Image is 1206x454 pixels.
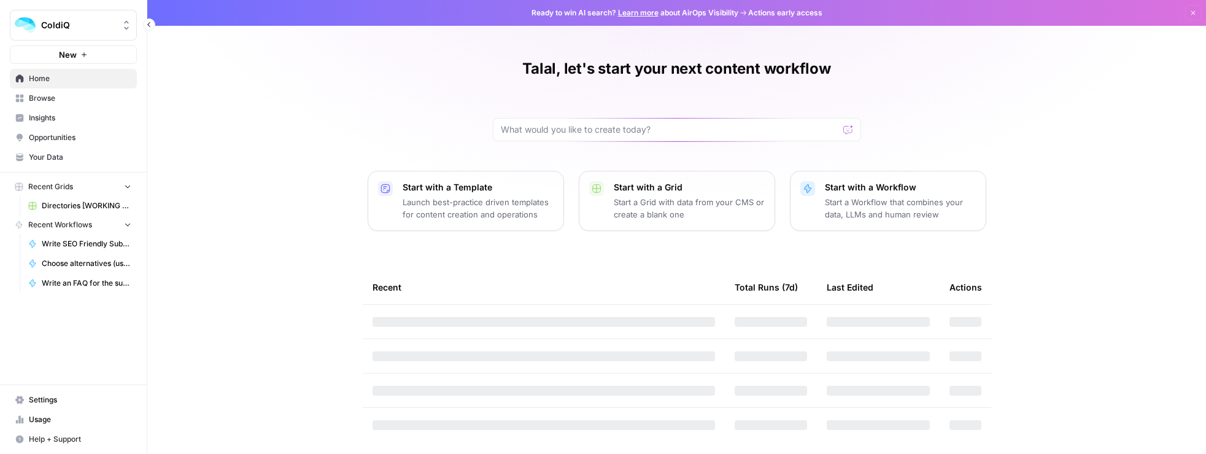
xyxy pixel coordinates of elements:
a: Browse [10,88,137,108]
p: Start a Workflow that combines your data, LLMs and human review [825,196,976,221]
span: Help + Support [29,434,131,445]
a: Usage [10,410,137,429]
a: Learn more [618,8,659,17]
div: Actions [949,270,982,304]
div: Recent [373,270,715,304]
button: Recent Grids [10,178,137,196]
a: Write an FAQ for the subcategory pages [23,273,137,293]
button: New [10,45,137,64]
span: ColdiQ [41,19,115,31]
input: What would you like to create today? [501,123,838,136]
span: Settings [29,394,131,405]
span: Write an FAQ for the subcategory pages [42,278,131,289]
button: Start with a TemplateLaunch best-practice driven templates for content creation and operations [368,171,564,231]
span: Your Data [29,152,131,163]
span: Opportunities [29,132,131,143]
img: ColdiQ Logo [14,14,36,36]
span: Choose alternatives (using LLM) [42,258,131,269]
p: Launch best-practice driven templates for content creation and operations [403,196,554,221]
button: Help + Support [10,429,137,449]
p: Start with a Template [403,181,554,194]
span: Browse [29,93,131,104]
button: Workspace: ColdiQ [10,10,137,41]
button: Recent Workflows [10,216,137,234]
button: Start with a WorkflowStart a Workflow that combines your data, LLMs and human review [790,171,986,231]
div: Total Runs (7d) [735,270,798,304]
a: Choose alternatives (using LLM) [23,254,137,273]
a: Write SEO Friendly Sub-Category Description [23,234,137,254]
p: Start with a Workflow [825,181,976,194]
button: Start with a GridStart a Grid with data from your CMS or create a blank one [579,171,775,231]
span: New [59,49,77,61]
p: Start with a Grid [614,181,765,194]
span: Recent Workflows [28,219,92,230]
span: Write SEO Friendly Sub-Category Description [42,238,131,249]
span: Insights [29,112,131,123]
a: Home [10,69,137,88]
a: Directories [WORKING SHEET] [23,196,137,216]
div: Last Edited [827,270,873,304]
span: Directories [WORKING SHEET] [42,200,131,211]
span: Home [29,73,131,84]
a: Insights [10,108,137,128]
span: Ready to win AI search? about AirOps Visibility [531,7,738,18]
a: Your Data [10,147,137,167]
span: Usage [29,414,131,425]
span: Actions early access [748,7,822,18]
span: Recent Grids [28,181,73,192]
h1: Talal, let's start your next content workflow [522,59,830,79]
p: Start a Grid with data from your CMS or create a blank one [614,196,765,221]
a: Opportunities [10,128,137,147]
a: Settings [10,390,137,410]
